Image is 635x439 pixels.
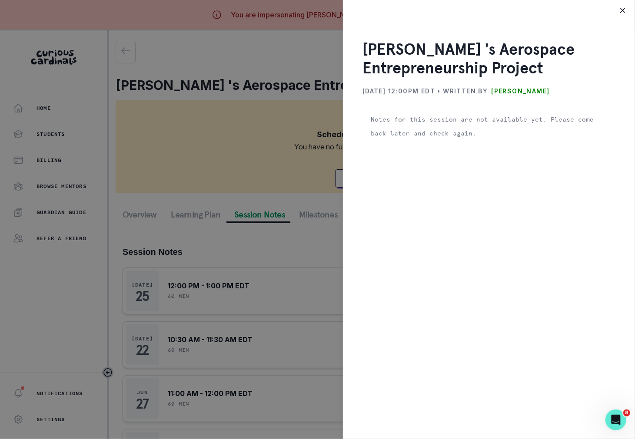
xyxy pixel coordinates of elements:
h3: [PERSON_NAME] 's Aerospace Entrepreneurship Project [362,40,615,77]
iframe: Intercom live chat [605,409,626,430]
p: [DATE] 12:00PM EDT • Written by [362,84,488,98]
p: Notes for this session are not available yet. Please come back later and check again. [371,112,607,140]
p: [PERSON_NAME] [491,84,549,98]
span: 8 [623,409,630,416]
button: Close [616,3,630,17]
